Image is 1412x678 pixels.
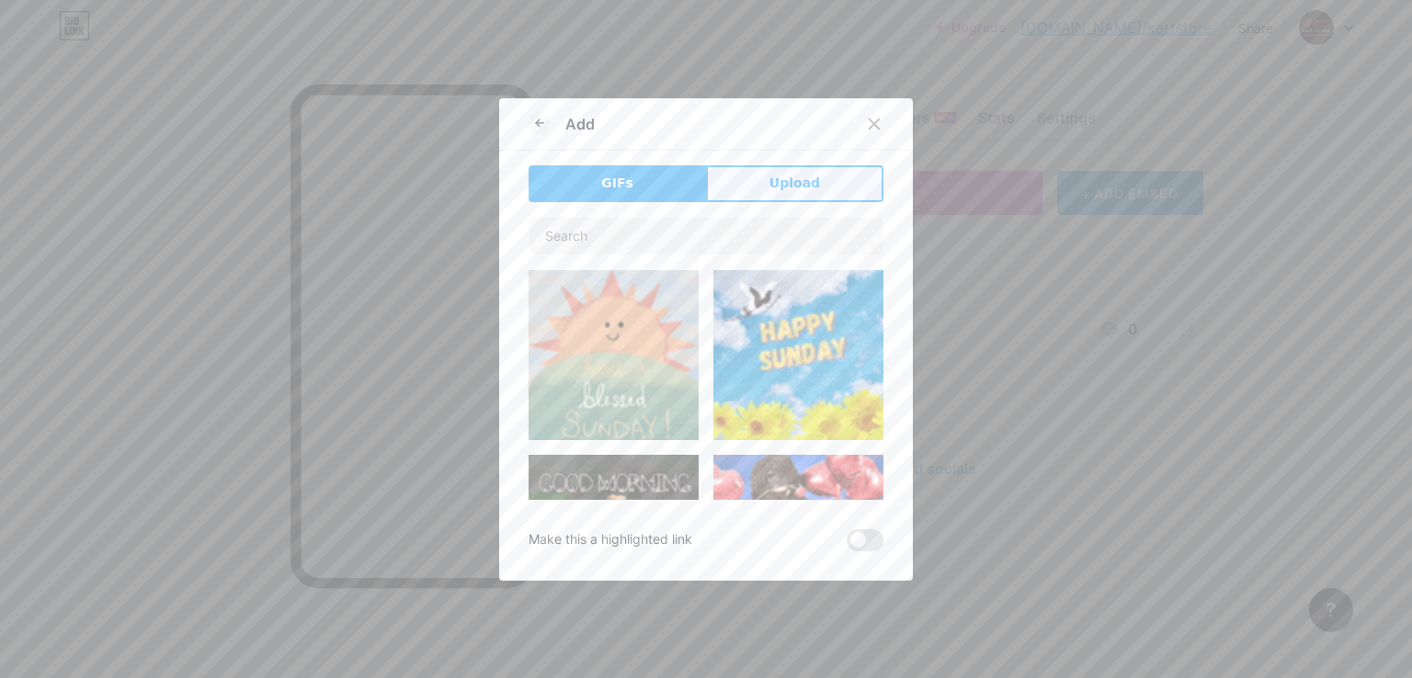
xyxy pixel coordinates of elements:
[529,218,882,254] input: Search
[601,174,633,193] span: GIFs
[529,529,692,551] div: Make this a highlighted link
[769,174,820,193] span: Upload
[706,165,883,202] button: Upload
[529,165,706,202] button: GIFs
[529,270,699,440] img: Gihpy
[713,455,883,584] img: Gihpy
[713,270,883,440] img: Gihpy
[529,455,699,563] img: Gihpy
[565,113,595,135] div: Add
